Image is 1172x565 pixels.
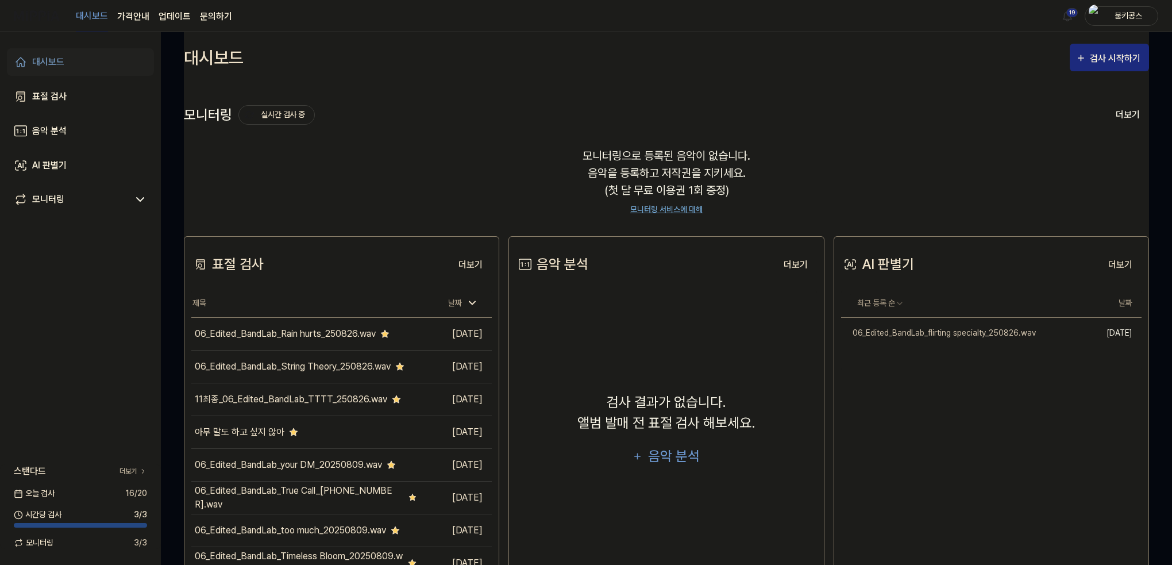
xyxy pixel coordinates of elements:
[32,55,64,69] div: 대시보드
[76,1,108,32] a: 대시보드
[417,481,492,514] td: [DATE]
[159,10,191,24] a: 업데이트
[32,124,67,138] div: 음악 분석
[449,253,492,276] button: 더보기
[195,484,404,512] div: 06_Edited_BandLab_True Call_[PHONE_NUMBER].wav
[119,466,147,476] a: 더보기
[195,524,386,537] div: 06_Edited_BandLab_too much_20250809.wav
[14,509,61,521] span: 시간당 검사
[7,152,154,179] a: AI 판별기
[1070,44,1149,71] button: 검사 시작하기
[7,117,154,145] a: 음악 분석
[841,318,1075,348] a: 06_Edited_BandLab_flirting specialty_250826.wav
[184,105,315,125] div: 모니터링
[841,254,914,275] div: AI 판별기
[134,509,147,521] span: 3 / 3
[1107,103,1149,127] button: 더보기
[630,203,703,216] a: 모니터링 서비스에 대해
[117,10,149,24] button: 가격안내
[1099,253,1142,276] button: 더보기
[625,443,708,470] button: 음악 분석
[417,448,492,481] td: [DATE]
[195,425,284,439] div: 아무 말도 하고 싶지 않아
[417,416,492,448] td: [DATE]
[191,254,264,275] div: 표절 검사
[184,44,244,71] div: 대시보드
[195,360,391,374] div: 06_Edited_BandLab_String Theory_250826.wav
[7,83,154,110] a: 표절 검사
[245,110,254,120] img: monitoring Icon
[200,10,232,24] a: 문의하기
[125,487,147,499] span: 16 / 20
[14,487,55,499] span: 오늘 검사
[32,159,67,172] div: AI 판별기
[195,458,382,472] div: 06_Edited_BandLab_your DM_20250809.wav
[1061,9,1074,23] img: 알림
[1058,7,1077,25] button: 알림19
[14,193,129,206] a: 모니터링
[417,350,492,383] td: [DATE]
[1090,51,1143,66] div: 검사 시작하기
[184,133,1149,229] div: 모니터링으로 등록된 음악이 없습니다. 음악을 등록하고 저작권을 지키세요. (첫 달 무료 이용권 1회 증정)
[646,445,701,467] div: 음악 분석
[577,392,755,433] div: 검사 결과가 없습니다. 앨범 발매 전 표절 검사 해보세요.
[14,464,46,478] span: 스탠다드
[841,327,1036,339] div: 06_Edited_BandLab_flirting specialty_250826.wav
[774,253,817,276] button: 더보기
[32,193,64,206] div: 모니터링
[1075,317,1142,348] td: [DATE]
[1085,6,1158,26] button: profile붐키콩스
[1106,9,1151,22] div: 붐키콩스
[1066,8,1078,17] div: 19
[516,254,588,275] div: 음악 분석
[191,290,417,317] th: 제목
[417,317,492,350] td: [DATE]
[238,105,315,125] button: 실시간 검사 중
[32,90,67,103] div: 표절 검사
[1075,290,1142,317] th: 날짜
[1089,5,1102,28] img: profile
[417,514,492,547] td: [DATE]
[195,327,376,341] div: 06_Edited_BandLab_Rain hurts_250826.wav
[14,537,53,549] span: 모니터링
[7,48,154,76] a: 대시보드
[134,537,147,549] span: 3 / 3
[195,393,387,406] div: 11최종_06_Edited_BandLab_TTTT_250826.wav
[444,294,483,313] div: 날짜
[417,383,492,416] td: [DATE]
